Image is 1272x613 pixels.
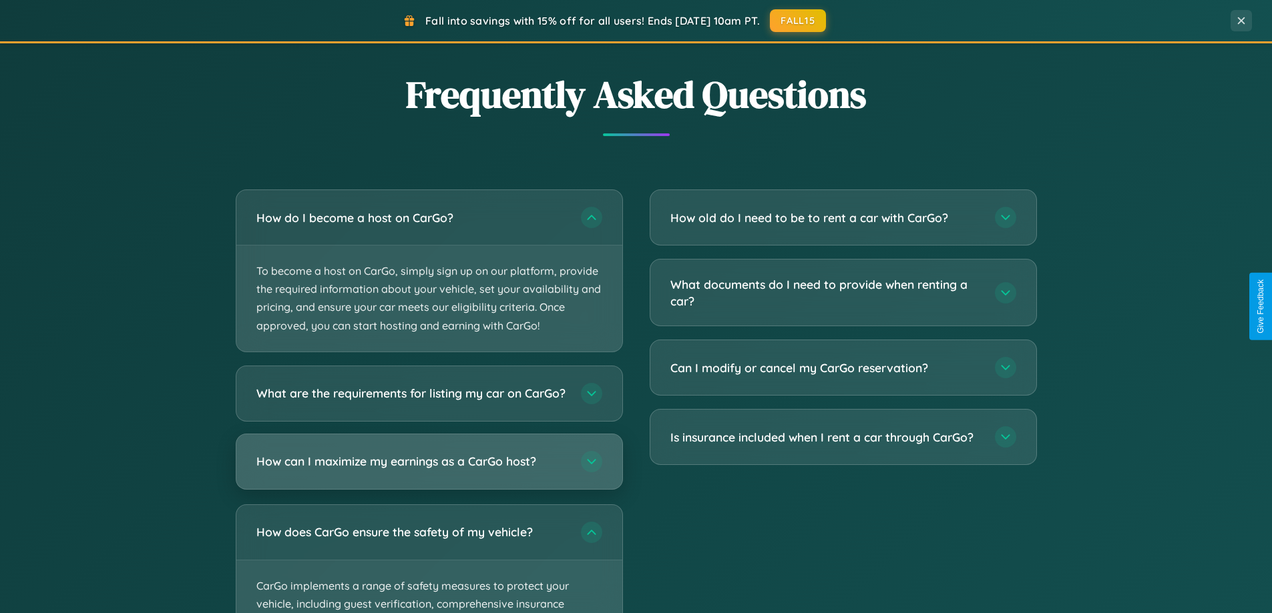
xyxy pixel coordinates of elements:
h3: How does CarGo ensure the safety of my vehicle? [256,524,568,540]
span: Fall into savings with 15% off for all users! Ends [DATE] 10am PT. [425,14,760,27]
h3: Is insurance included when I rent a car through CarGo? [670,429,982,446]
div: Give Feedback [1256,279,1265,334]
h3: Can I modify or cancel my CarGo reservation? [670,360,982,376]
button: FALL15 [770,9,826,32]
h3: How old do I need to be to rent a car with CarGo? [670,209,982,226]
h3: How can I maximize my earnings as a CarGo host? [256,453,568,470]
h3: How do I become a host on CarGo? [256,209,568,226]
h3: What documents do I need to provide when renting a car? [670,276,982,309]
h2: Frequently Asked Questions [236,69,1037,120]
h3: What are the requirements for listing my car on CarGo? [256,385,568,402]
p: To become a host on CarGo, simply sign up on our platform, provide the required information about... [236,245,622,352]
